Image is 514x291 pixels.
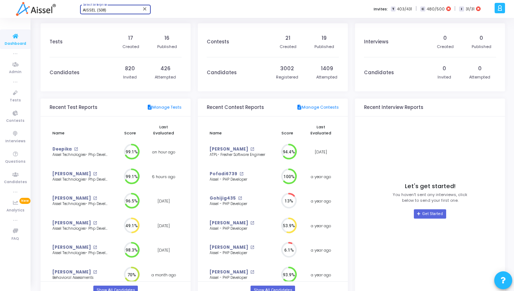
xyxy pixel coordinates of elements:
td: a year ago [303,164,339,189]
span: Interviews [5,138,25,144]
div: Aissel Technologies- Php Developer- [52,152,108,158]
a: [PERSON_NAME] [210,146,248,152]
span: 403/431 [397,6,412,12]
mat-icon: open_in_new [93,172,97,176]
mat-icon: open_in_new [250,245,254,249]
div: Aissel Technologies- Php Developer- [52,177,108,182]
th: Score [114,120,145,140]
div: Published [472,44,491,50]
mat-icon: open_in_new [93,221,97,225]
mat-icon: Clear [142,6,148,12]
th: Name [207,120,271,140]
span: Admin [9,69,22,75]
a: [PERSON_NAME] [52,244,91,251]
div: 0 [480,34,483,42]
a: [PERSON_NAME] [210,269,248,275]
td: 6 hours ago [146,164,182,189]
div: Attempted [469,74,490,80]
a: [PERSON_NAME] [52,171,91,177]
td: a year ago [303,189,339,214]
a: Get Started [414,209,446,219]
td: an hour ago [146,140,182,164]
h3: Candidates [364,70,394,76]
a: [PERSON_NAME] [52,195,91,201]
td: [DATE] [303,140,339,164]
th: Last Evaluated [303,120,339,140]
span: | [454,5,455,13]
th: Last Evaluated [146,120,182,140]
div: 0 [478,65,482,72]
span: C [420,6,425,12]
mat-icon: open_in_new [93,196,97,200]
label: Invites: [374,6,388,12]
th: Score [271,120,303,140]
mat-icon: description [296,104,302,111]
a: [PERSON_NAME] [52,220,91,226]
div: Invited [123,74,137,80]
span: I [459,6,464,12]
span: | [416,5,417,13]
div: Created [122,44,139,50]
h3: Candidates [207,70,237,76]
a: [PERSON_NAME] [210,244,248,251]
span: Questions [5,159,25,165]
div: Invited [438,74,451,80]
div: Aissel - PHP Developer [210,275,265,281]
div: Aissel - PHP Developer [210,251,265,256]
div: Published [157,44,177,50]
a: Manage Contests [296,104,339,111]
div: 17 [128,34,133,42]
div: 0 [443,65,446,72]
h3: Contests [207,39,229,45]
span: New [19,198,31,204]
h4: Let's get started! [405,183,455,190]
mat-icon: open_in_new [74,147,78,151]
td: [DATE] [146,189,182,214]
td: [DATE] [146,238,182,263]
div: Created [280,44,296,50]
mat-icon: description [147,104,152,111]
h3: Candidates [50,70,79,76]
div: ATPL- Fresher Software Engineer [210,152,265,158]
a: [PERSON_NAME] [52,269,91,275]
div: 19 [322,34,327,42]
div: Aissel - PHP Developer [210,201,265,207]
div: 1409 [321,65,333,72]
div: Attempted [316,74,337,80]
mat-icon: open_in_new [250,147,254,151]
a: Deepika [52,146,72,152]
td: a year ago [303,238,339,263]
a: [PERSON_NAME] [210,220,248,226]
span: Candidates [4,179,27,185]
div: Aissel - PHP Developer [210,177,265,182]
mat-icon: open_in_new [93,245,97,249]
span: FAQ [11,236,19,242]
mat-icon: open_in_new [239,172,243,176]
span: 480/500 [427,6,445,12]
span: 31/31 [466,6,475,12]
span: Analytics [6,207,24,214]
h3: Recent Contest Reports [207,105,264,110]
th: Name [50,120,114,140]
td: a year ago [303,214,339,238]
div: Aissel Technologies- Php Developer- [52,201,108,207]
a: Gohijig435 [210,195,236,201]
img: logo [16,2,56,16]
p: You haven’t sent any interviews, click below to send your first one. [393,192,467,204]
mat-icon: open_in_new [250,221,254,225]
a: Manage Tests [147,104,182,111]
div: 426 [160,65,170,72]
td: a month ago [146,263,182,287]
div: Aissel - PHP Developer [210,226,265,232]
span: Contests [6,118,24,124]
mat-icon: open_in_new [93,270,97,274]
h3: Interviews [364,39,388,45]
mat-icon: open_in_new [238,196,242,200]
div: 16 [164,34,169,42]
h3: Tests [50,39,62,45]
h3: Recent Interview Reports [364,105,423,110]
mat-icon: open_in_new [250,270,254,274]
div: 21 [285,34,290,42]
span: AISSEL (508) [83,8,106,13]
span: Tests [10,97,21,104]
